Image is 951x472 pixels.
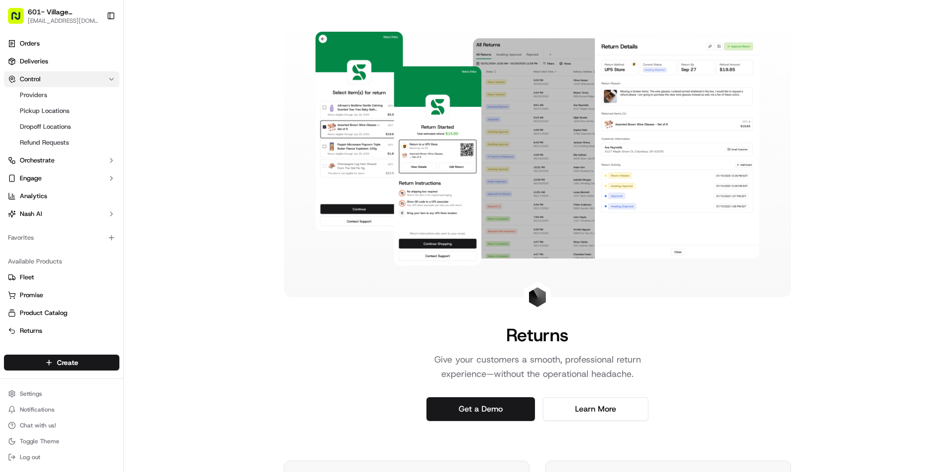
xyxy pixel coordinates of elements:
[168,98,180,109] button: Start new chat
[28,17,100,25] button: [EMAIL_ADDRESS][DOMAIN_NAME]
[528,287,547,307] img: Landing Page Icon
[8,309,115,317] a: Product Catalog
[4,153,119,168] button: Orchestrate
[10,145,18,153] div: 📗
[20,421,56,429] span: Chat with us!
[20,122,71,131] span: Dropoff Locations
[506,325,569,345] h1: Returns
[8,326,115,335] a: Returns
[57,358,78,367] span: Create
[4,434,119,448] button: Toggle Theme
[99,168,120,175] span: Pylon
[16,136,107,150] a: Refund Requests
[4,254,119,269] div: Available Products
[316,32,759,265] img: Landing Page Image
[4,188,119,204] a: Analytics
[426,397,535,421] a: Get a Demo
[4,53,119,69] a: Deliveries
[20,174,42,183] span: Engage
[20,57,48,66] span: Deliveries
[16,120,107,134] a: Dropoff Locations
[4,71,119,87] button: Control
[20,156,54,165] span: Orchestrate
[543,397,648,421] a: Learn More
[20,106,69,115] span: Pickup Locations
[4,450,119,464] button: Log out
[4,269,119,285] button: Fleet
[20,437,59,445] span: Toggle Theme
[34,105,125,112] div: We're available if you need us!
[20,144,76,154] span: Knowledge Base
[6,140,80,157] a: 📗Knowledge Base
[4,419,119,432] button: Chat with us!
[20,138,69,147] span: Refund Requests
[84,145,92,153] div: 💻
[20,75,41,84] span: Control
[20,273,34,282] span: Fleet
[28,7,100,17] button: 601- Village [GEOGRAPHIC_DATA]- [GEOGRAPHIC_DATA]
[70,167,120,175] a: Powered byPylon
[20,390,42,398] span: Settings
[4,4,103,28] button: 601- Village [GEOGRAPHIC_DATA]- [GEOGRAPHIC_DATA][EMAIL_ADDRESS][DOMAIN_NAME]
[34,95,162,105] div: Start new chat
[20,406,54,414] span: Notifications
[20,210,42,218] span: Nash AI
[10,40,180,55] p: Welcome 👋
[10,10,30,30] img: Nash
[4,387,119,401] button: Settings
[4,206,119,222] button: Nash AI
[20,192,47,201] span: Analytics
[4,36,119,52] a: Orders
[20,326,42,335] span: Returns
[80,140,163,157] a: 💻API Documentation
[16,88,107,102] a: Providers
[4,287,119,303] button: Promise
[20,309,67,317] span: Product Catalog
[94,144,159,154] span: API Documentation
[4,305,119,321] button: Product Catalog
[4,403,119,417] button: Notifications
[20,291,43,300] span: Promise
[16,104,107,118] a: Pickup Locations
[4,170,119,186] button: Engage
[26,64,178,74] input: Got a question? Start typing here...
[8,291,115,300] a: Promise
[10,95,28,112] img: 1736555255976-a54dd68f-1ca7-489b-9aae-adbdc363a1c4
[20,453,40,461] span: Log out
[411,353,664,382] p: Give your customers a smooth, professional return experience—without the operational headache.
[4,355,119,370] button: Create
[8,273,115,282] a: Fleet
[20,39,40,48] span: Orders
[4,323,119,339] button: Returns
[4,230,119,246] div: Favorites
[20,91,47,100] span: Providers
